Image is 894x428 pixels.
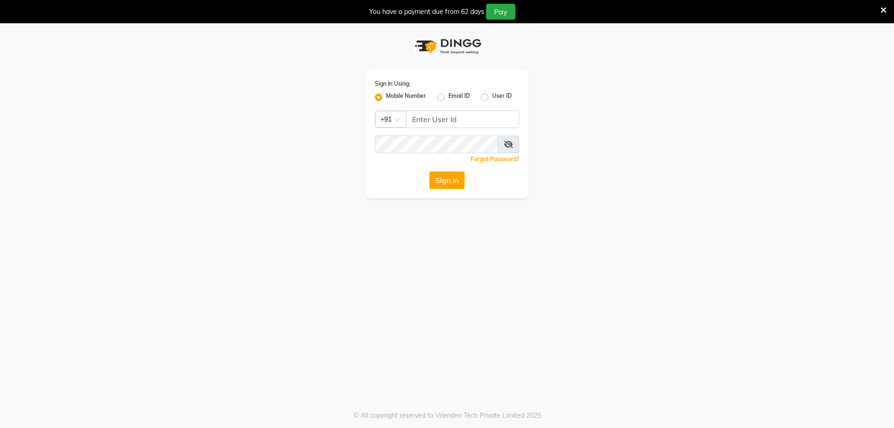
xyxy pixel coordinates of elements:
[486,4,515,20] button: Pay
[386,92,426,103] label: Mobile Number
[375,136,498,153] input: Username
[406,110,519,128] input: Username
[471,156,519,163] a: Forgot Password?
[448,92,470,103] label: Email ID
[369,7,484,17] div: You have a payment due from 62 days
[429,171,465,189] button: Sign In
[375,80,410,88] label: Sign In Using:
[492,92,512,103] label: User ID
[410,33,484,60] img: logo1.svg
